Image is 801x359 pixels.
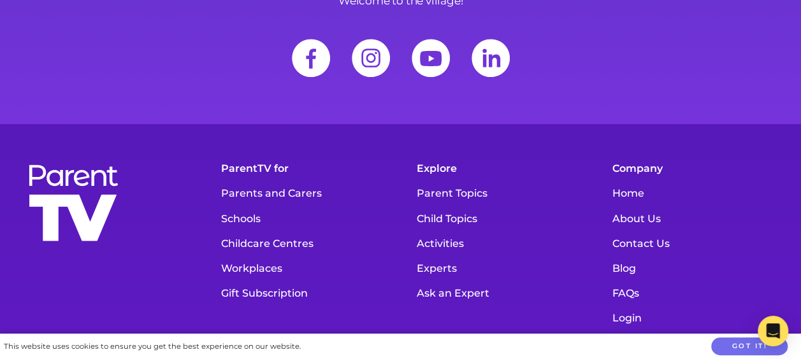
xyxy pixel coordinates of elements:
[215,231,391,256] a: Childcare Centres
[4,340,301,353] div: This website uses cookies to ensure you get the best experience on our website.
[410,206,587,231] a: Child Topics
[605,156,782,181] h5: Company
[410,256,587,281] a: Experts
[711,337,788,356] button: Got it!
[215,156,391,181] h5: ParentTV for
[462,29,519,87] img: svg+xml;base64,PHN2ZyBoZWlnaHQ9IjgwIiB2aWV3Qm94PSIwIDAgODAgODAiIHdpZHRoPSI4MCIgeG1sbnM9Imh0dHA6Ly...
[605,330,782,355] a: Learning
[605,306,782,330] a: Login
[410,281,587,306] a: Ask an Expert
[605,281,782,306] a: FAQs
[410,181,587,206] a: Parent Topics
[605,206,782,231] a: About Us
[25,162,121,244] img: parenttv-logo-stacked-white.f9d0032.svg
[410,231,587,256] a: Activities
[605,256,782,281] a: Blog
[282,29,340,87] a: Facebook
[342,29,400,87] a: Instagram
[215,281,391,306] a: Gift Subscription
[605,181,782,206] a: Home
[402,29,459,87] a: Youtube
[215,206,391,231] a: Schools
[215,181,391,206] a: Parents and Carers
[605,231,782,256] a: Contact Us
[462,29,519,87] a: LinkedIn
[282,29,340,87] img: svg+xml;base64,PHN2ZyB4bWxucz0iaHR0cDovL3d3dy53My5vcmcvMjAwMC9zdmciIHdpZHRoPSI4MC4wMDEiIGhlaWdodD...
[402,29,459,87] img: svg+xml;base64,PHN2ZyBoZWlnaHQ9IjgwIiB2aWV3Qm94PSIwIDAgODAuMDAxIDgwIiB3aWR0aD0iODAuMDAxIiB4bWxucz...
[410,156,587,181] h5: Explore
[342,29,400,87] img: social-icon-ig.b812365.svg
[758,316,788,346] div: Open Intercom Messenger
[215,256,391,281] a: Workplaces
